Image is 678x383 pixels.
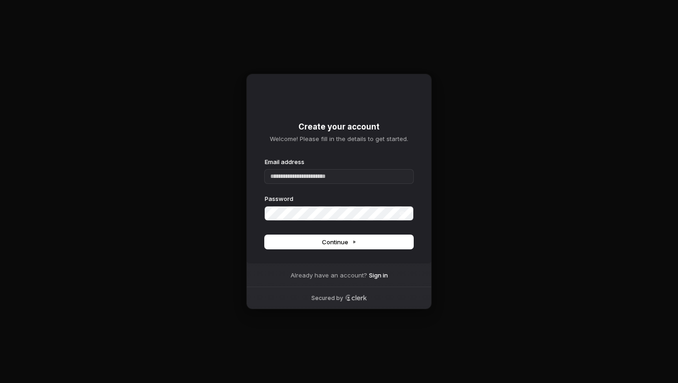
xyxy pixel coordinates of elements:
[322,238,357,246] span: Continue
[369,271,388,279] a: Sign in
[265,122,413,133] h1: Create your account
[393,208,411,219] button: Show password
[265,235,413,249] button: Continue
[345,295,367,301] a: Clerk logo
[265,194,293,203] label: Password
[265,135,413,143] p: Welcome! Please fill in the details to get started.
[311,295,343,302] p: Secured by
[291,271,367,279] span: Already have an account?
[265,158,304,166] label: Email address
